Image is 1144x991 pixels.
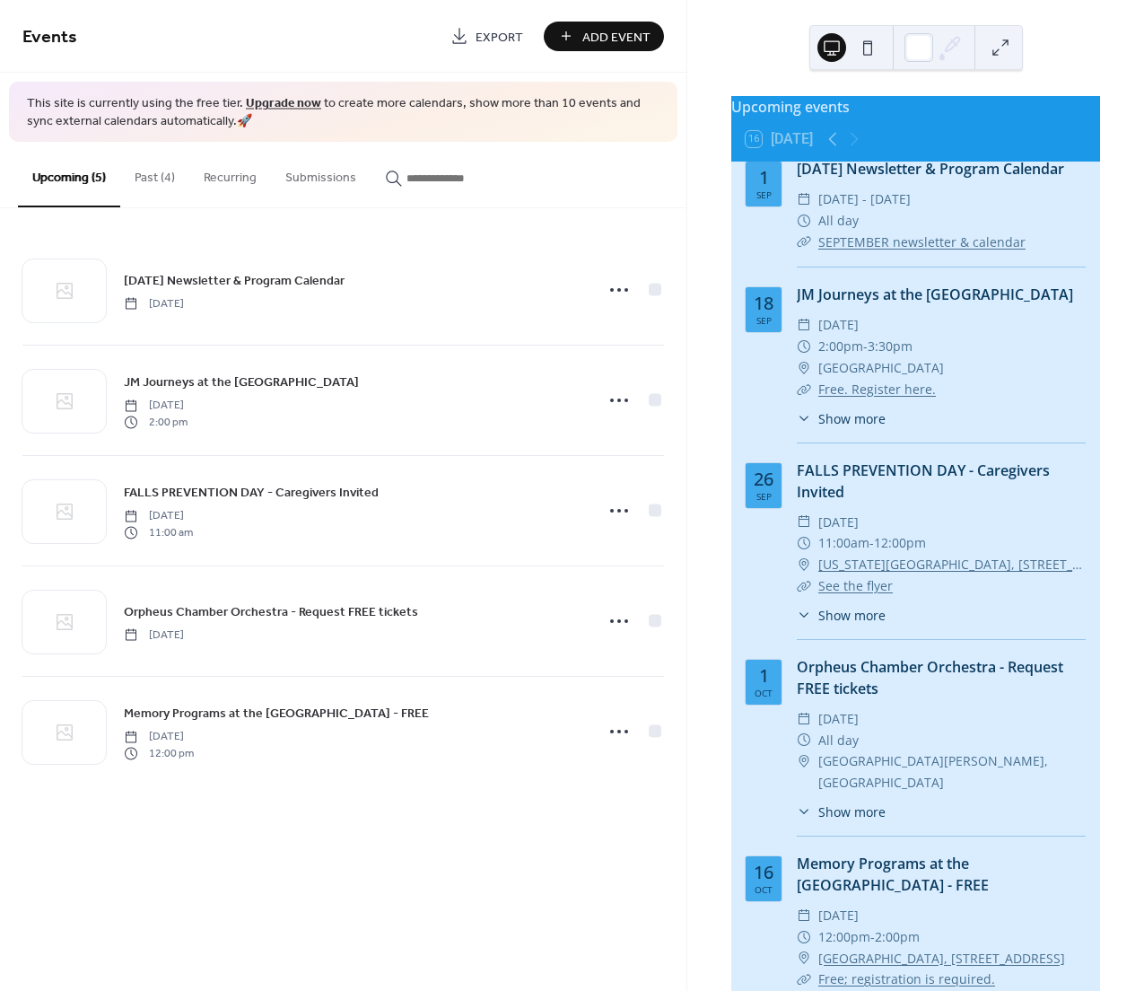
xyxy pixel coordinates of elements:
[818,970,995,987] a: Free; registration is required.
[818,554,1086,575] a: [US_STATE][GEOGRAPHIC_DATA], [STREET_ADDRESS]
[797,532,811,554] div: ​
[818,512,859,533] span: [DATE]
[124,745,194,761] span: 12:00 pm
[868,336,913,357] span: 3:30pm
[818,314,859,336] span: [DATE]
[124,373,359,392] span: JM Journeys at the [GEOGRAPHIC_DATA]
[875,926,920,948] span: 2:00pm
[797,730,811,751] div: ​
[870,926,875,948] span: -
[754,294,773,312] div: 18
[124,703,429,724] a: Memory Programs at the [GEOGRAPHIC_DATA] - FREE
[818,948,1065,969] a: [GEOGRAPHIC_DATA], [STREET_ADDRESS]
[124,414,188,430] span: 2:00 pm
[797,750,811,772] div: ​
[818,532,869,554] span: 11:00am
[124,729,194,745] span: [DATE]
[874,532,926,554] span: 12:00pm
[797,606,886,625] button: ​Show more
[759,667,769,685] div: 1
[759,169,769,187] div: 1
[818,336,863,357] span: 2:00pm
[124,627,184,643] span: [DATE]
[271,142,371,206] button: Submissions
[869,532,874,554] span: -
[124,482,379,503] a: FALLS PREVENTION DAY - Caregivers Invited
[863,336,868,357] span: -
[797,926,811,948] div: ​
[124,524,193,540] span: 11:00 am
[797,409,886,428] button: ​Show more
[797,905,811,926] div: ​
[754,470,773,488] div: 26
[582,28,651,47] span: Add Event
[797,189,811,210] div: ​
[124,271,345,290] span: [DATE] Newsletter & Program Calendar
[818,708,859,730] span: [DATE]
[797,656,1086,699] div: Orpheus Chamber Orchestra - Request FREE tickets
[124,508,193,524] span: [DATE]
[797,948,811,969] div: ​
[818,926,870,948] span: 12:00pm
[797,969,811,990] div: ​
[124,484,379,503] span: FALLS PREVENTION DAY - Caregivers Invited
[797,357,811,379] div: ​
[818,606,886,625] span: Show more
[756,492,772,501] div: Sep
[755,688,773,697] div: Oct
[544,22,664,51] button: Add Event
[797,606,811,625] div: ​
[437,22,537,51] a: Export
[731,96,1100,118] div: Upcoming events
[797,512,811,533] div: ​
[120,142,189,206] button: Past (4)
[756,316,772,325] div: Sep
[124,705,429,724] span: Memory Programs at the [GEOGRAPHIC_DATA] - FREE
[797,708,811,730] div: ​
[797,554,811,575] div: ​
[818,189,911,210] span: [DATE] - [DATE]
[818,233,1026,250] a: SEPTEMBER newsletter & calendar
[797,460,1050,502] a: FALLS PREVENTION DAY - Caregivers Invited
[124,398,188,414] span: [DATE]
[797,802,886,821] button: ​Show more
[818,210,859,232] span: All day
[124,295,184,311] span: [DATE]
[18,142,120,207] button: Upcoming (5)
[246,92,321,116] a: Upgrade now
[27,95,659,130] span: This site is currently using the free tier. to create more calendars, show more than 10 events an...
[818,409,886,428] span: Show more
[754,864,773,881] div: 16
[797,285,1073,304] a: JM Journeys at the [GEOGRAPHIC_DATA]
[189,142,271,206] button: Recurring
[797,314,811,336] div: ​
[124,270,345,291] a: [DATE] Newsletter & Program Calendar
[818,730,859,751] span: All day
[797,409,811,428] div: ​
[476,28,523,47] span: Export
[797,575,811,597] div: ​
[818,357,944,379] span: [GEOGRAPHIC_DATA]
[755,885,773,894] div: Oct
[797,802,811,821] div: ​
[797,336,811,357] div: ​
[124,601,418,622] a: Orpheus Chamber Orchestra - Request FREE tickets
[818,381,936,398] a: Free. Register here.
[756,190,772,199] div: Sep
[818,577,893,594] a: See the flyer
[797,159,1064,179] a: [DATE] Newsletter & Program Calendar
[124,602,418,621] span: Orpheus Chamber Orchestra - Request FREE tickets
[818,905,859,926] span: [DATE]
[124,372,359,392] a: JM Journeys at the [GEOGRAPHIC_DATA]
[818,750,1086,794] span: [GEOGRAPHIC_DATA][PERSON_NAME], [GEOGRAPHIC_DATA]
[797,232,811,253] div: ​
[797,854,989,895] a: Memory Programs at the [GEOGRAPHIC_DATA] - FREE
[797,379,811,400] div: ​
[818,802,886,821] span: Show more
[797,210,811,232] div: ​
[22,20,77,55] span: Events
